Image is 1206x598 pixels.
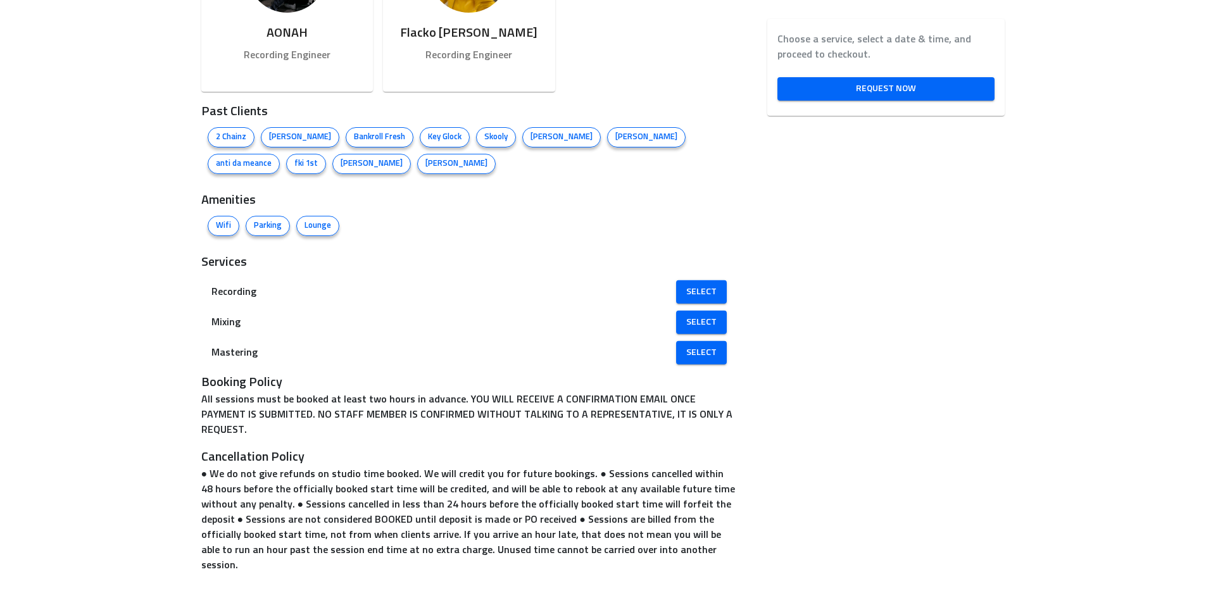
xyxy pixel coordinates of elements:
[201,102,738,121] h3: Past Clients
[201,307,738,337] div: Mixing
[676,341,727,364] a: Select
[208,158,279,170] span: anti da meance
[287,158,325,170] span: fki 1st
[261,131,339,144] span: [PERSON_NAME]
[201,252,738,271] h3: Services
[211,315,707,330] span: Mixing
[208,220,239,232] span: Wifi
[777,32,995,62] label: Choose a service, select a date & time, and proceed to checkout.
[676,311,727,334] a: Select
[201,466,738,573] p: ● We do not give refunds on studio time booked. We will credit you for future bookings. ● Session...
[201,190,738,209] h3: Amenities
[346,131,413,144] span: Bankroll Fresh
[523,131,600,144] span: [PERSON_NAME]
[393,23,545,43] h6: Flacko [PERSON_NAME]
[333,158,410,170] span: [PERSON_NAME]
[297,220,339,232] span: Lounge
[246,220,289,232] span: Parking
[393,47,545,63] p: Recording Engineer
[686,345,717,361] span: Select
[608,131,685,144] span: [PERSON_NAME]
[211,23,363,43] h6: AONAH
[686,315,717,330] span: Select
[211,284,707,299] span: Recording
[686,284,717,300] span: Select
[211,345,707,360] span: Mastering
[201,373,738,392] h3: Booking Policy
[201,337,738,368] div: Mastering
[211,47,363,63] p: Recording Engineer
[676,280,727,304] a: Select
[777,77,995,101] a: Request Now
[208,131,254,144] span: 2 Chainz
[418,158,495,170] span: [PERSON_NAME]
[201,277,738,307] div: Recording
[788,81,984,97] span: Request Now
[477,131,515,144] span: Skooly
[201,392,738,437] p: All sessions must be booked at least two hours in advance. YOU WILL RECEIVE A CONFIRMATION EMAIL ...
[420,131,469,144] span: Key Glock
[201,447,738,466] h3: Cancellation Policy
